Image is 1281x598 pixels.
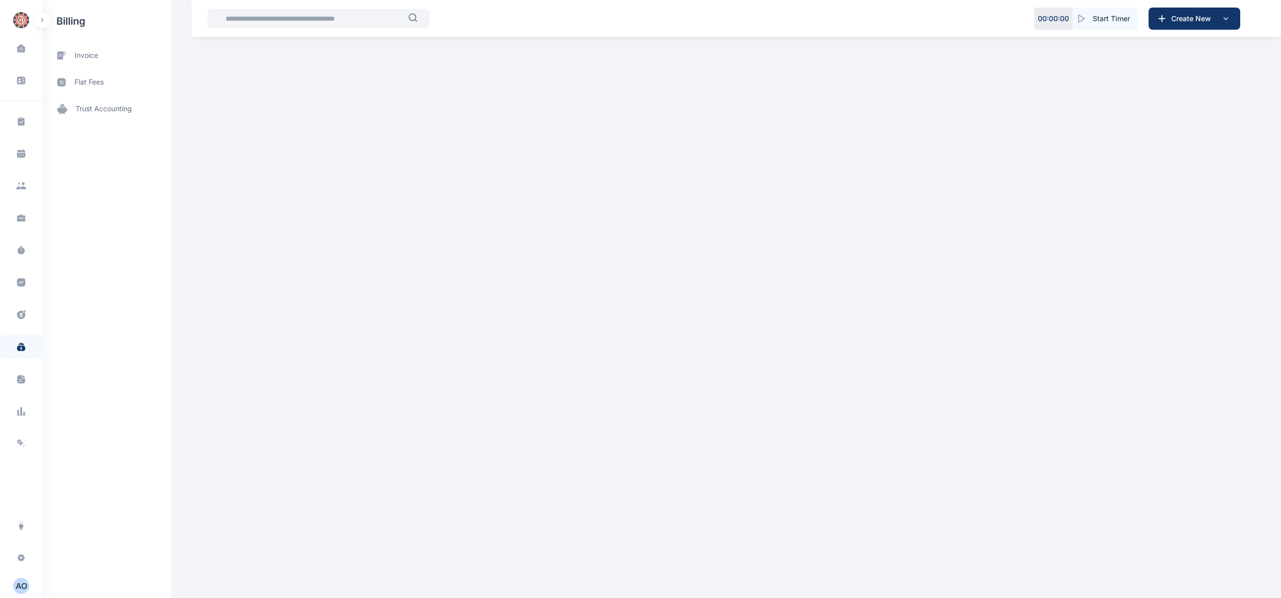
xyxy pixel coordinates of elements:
span: flat fees [75,77,104,88]
p: 00 : 00 : 00 [1038,14,1069,24]
span: Create New [1167,14,1220,24]
a: trust accounting [42,96,171,122]
span: Start Timer [1093,14,1130,24]
button: AO [6,578,36,594]
button: Create New [1149,8,1240,30]
button: AO [13,578,29,594]
a: flat fees [42,69,171,96]
span: trust accounting [76,104,132,114]
a: invoice [42,42,171,69]
div: A O [13,580,29,592]
span: invoice [75,50,98,61]
button: Start Timer [1073,8,1138,30]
